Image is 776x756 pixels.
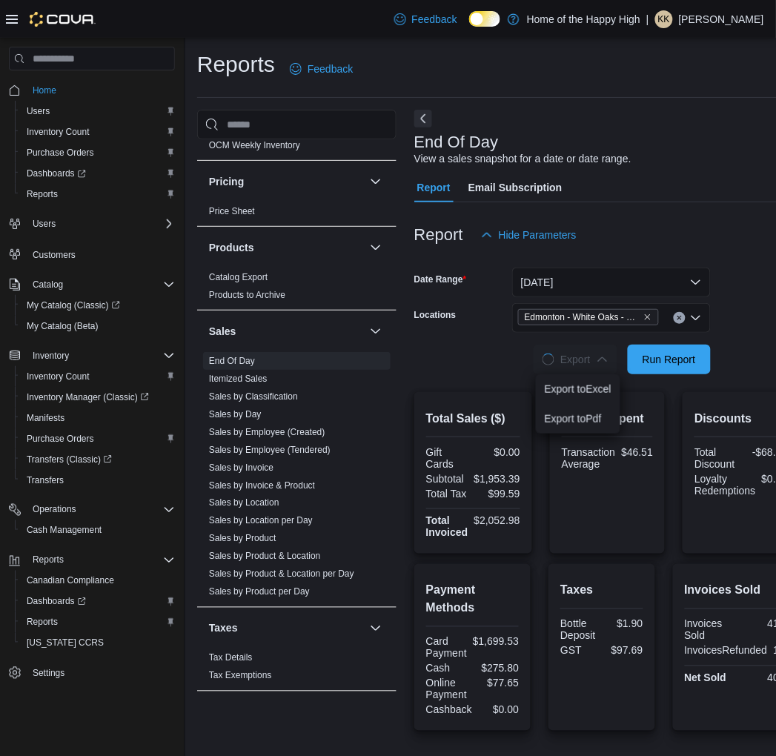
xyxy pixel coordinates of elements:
div: Transaction Average [562,446,616,470]
span: Reports [33,554,64,566]
a: Inventory Count [21,368,96,385]
button: Products [209,240,364,255]
span: Operations [27,501,175,519]
div: Total Discount [694,446,738,470]
span: Home [33,84,56,96]
span: Transfers [27,474,64,486]
button: Users [3,213,181,234]
div: Total Tax [426,488,471,500]
span: My Catalog (Classic) [21,296,175,314]
div: $0.00 [478,704,519,716]
a: Purchase Orders [21,430,100,448]
a: Inventory Count [21,123,96,141]
button: Operations [3,500,181,520]
div: $1.90 [605,618,643,630]
button: Cash Management [15,520,181,541]
a: Sales by Invoice [209,462,273,473]
span: Feedback [412,12,457,27]
button: Pricing [367,173,385,190]
span: Operations [33,504,76,516]
div: $275.80 [476,663,520,674]
div: GST [560,645,599,657]
button: Taxes [367,620,385,637]
h3: Sales [209,324,236,339]
span: Report [417,173,451,202]
span: Catalog [27,276,175,294]
a: Sales by Location per Day [209,516,313,526]
a: Reports [21,614,64,631]
h3: End Of Day [414,133,499,151]
button: Inventory Count [15,366,181,387]
button: Reports [27,551,70,569]
button: Catalog [3,274,181,295]
button: LoadingExport [534,345,617,374]
a: Dashboards [15,163,181,184]
a: Sales by Product [209,534,276,544]
a: Settings [27,665,70,683]
span: Catalog Export [209,271,268,283]
a: Feedback [284,54,359,84]
button: Remove Edmonton - White Oaks - Fire & Flower from selection in this group [643,313,652,322]
h1: Reports [197,50,275,79]
span: Transfers (Classic) [21,451,175,468]
span: Sales by Classification [209,391,298,402]
span: Sales by Invoice & Product [209,480,315,491]
span: Reports [27,551,175,569]
span: My Catalog (Classic) [27,299,120,311]
span: Users [33,218,56,230]
h2: Payment Methods [426,582,520,617]
a: Catalog Export [209,272,268,282]
input: Dark Mode [469,11,500,27]
a: Reports [21,185,64,203]
div: Invoices Sold [685,618,729,642]
a: Canadian Compliance [21,572,120,590]
span: Sales by Product & Location [209,551,321,563]
span: Reports [27,617,58,629]
div: Pricing [197,202,397,226]
nav: Complex example [9,73,175,723]
a: Transfers (Classic) [15,449,181,470]
button: Catalog [27,276,69,294]
a: [US_STATE] CCRS [21,634,110,652]
span: Email Subscription [468,173,563,202]
a: Feedback [388,4,463,34]
div: Card Payment [426,636,467,660]
span: Washington CCRS [21,634,175,652]
span: My Catalog (Beta) [21,317,175,335]
span: Sales by Product & Location per Day [209,568,354,580]
label: Date Range [414,273,467,285]
span: Purchase Orders [21,144,175,162]
a: Sales by Product & Location per Day [209,569,354,580]
a: Inventory Manager (Classic) [21,388,155,406]
span: Inventory Manager (Classic) [21,388,175,406]
span: Hide Parameters [499,228,577,242]
div: Sales [197,352,397,607]
span: Reports [21,185,175,203]
span: Sales by Employee (Created) [209,426,325,438]
a: Dashboards [15,591,181,612]
button: Pricing [209,174,364,189]
div: OCM [197,136,397,160]
span: Sales by Invoice [209,462,273,474]
span: Dashboards [27,596,86,608]
span: Loading [543,354,554,365]
div: Kaylee Kriewaldt [655,10,673,28]
button: Inventory Count [15,122,181,142]
button: Users [27,215,62,233]
span: Feedback [308,62,353,76]
strong: Total Invoiced [426,515,468,539]
span: Canadian Compliance [27,575,114,587]
a: Sales by Employee (Created) [209,427,325,437]
span: Tax Exemptions [209,670,272,682]
button: Inventory [3,345,181,366]
button: Operations [27,501,82,519]
button: Purchase Orders [15,142,181,163]
label: Locations [414,309,457,321]
a: Dashboards [21,593,92,611]
button: Next [414,110,432,127]
div: Products [197,268,397,310]
span: Price Sheet [209,205,255,217]
button: [US_STATE] CCRS [15,633,181,654]
span: Purchase Orders [21,430,175,448]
